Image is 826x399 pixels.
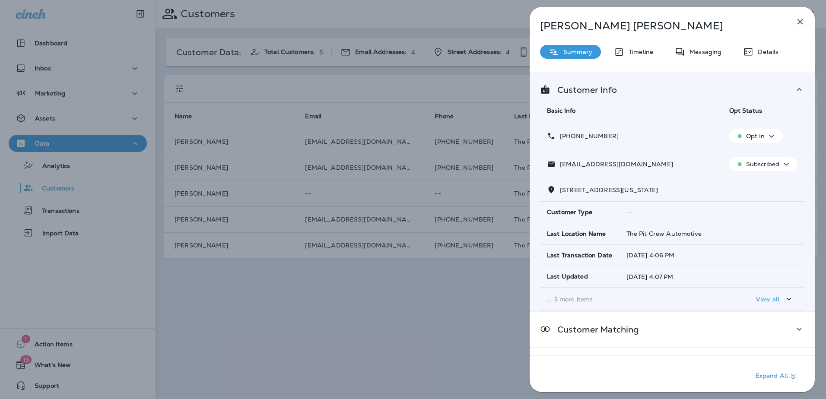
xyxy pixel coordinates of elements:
p: View all [756,296,779,303]
p: Customer Matching [550,326,639,333]
span: Last Transaction Date [547,252,612,259]
button: Expand All [752,369,802,384]
p: [EMAIL_ADDRESS][DOMAIN_NAME] [556,161,673,168]
span: Last Updated [547,273,588,280]
span: Opt Status [729,107,762,114]
p: Details [753,48,778,55]
p: [PERSON_NAME] [PERSON_NAME] [540,20,776,32]
span: Basic Info [547,107,575,114]
span: [DATE] 4:06 PM [626,251,675,259]
button: Subscribed [729,157,797,171]
span: Customer Type [547,209,592,216]
span: -- [626,208,632,216]
p: Customer Info [550,86,617,93]
span: The Pit Crew Automotive [626,230,702,237]
p: ... 3 more items [547,296,715,303]
p: Timeline [624,48,653,55]
span: [STREET_ADDRESS][US_STATE] [560,186,658,194]
span: Last Location Name [547,230,606,237]
p: Summary [559,48,592,55]
button: Opt In [729,129,783,143]
button: View all [753,291,797,307]
p: [PHONE_NUMBER] [556,133,619,139]
p: Messaging [685,48,721,55]
span: [DATE] 4:07 PM [626,273,674,281]
p: Opt In [746,133,765,139]
p: Subscribed [746,161,779,168]
p: Expand All [756,371,798,382]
